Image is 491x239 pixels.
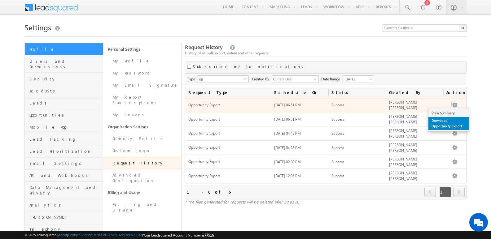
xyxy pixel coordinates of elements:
span: Settings [24,22,51,32]
a: API and Webhooks [25,169,103,181]
span: Opportunity Export [188,103,268,108]
span: [PERSON_NAME] [PERSON_NAME] [389,157,417,167]
span: [DATE] 06:51 PM [274,103,301,107]
span: Success [331,103,344,107]
a: My Report Subscriptions [103,91,182,109]
span: Success [331,145,344,150]
span: [DATE] 04:45 PM [274,131,301,136]
span: Opportunity Export [188,117,268,122]
a: Email Settings [25,157,103,169]
a: Data Management and Privacy [25,181,103,199]
a: Opportunities [25,109,103,121]
span: All [198,76,243,83]
a: Mobile App [25,121,103,133]
label: Subscribe me to notifications [193,64,306,69]
a: Organization Settings [103,121,182,133]
span: Lead Prioritization [29,148,101,154]
span: [PERSON_NAME] [PERSON_NAME] [389,128,417,139]
a: Profile [25,43,103,55]
span: select [243,77,248,80]
a: Billing and Usage [103,187,182,198]
div: All [198,75,249,83]
div: 1 - 6 of 6 [187,188,230,195]
a: Created By [386,87,443,98]
span: Opportunity Export [188,173,268,179]
a: My Leaves [103,109,182,121]
span: [PERSON_NAME] [29,214,101,220]
span: [DATE] 02:30 PM [274,160,301,164]
span: Analytics [29,202,101,208]
a: Security [25,73,103,85]
a: Telephony [25,223,103,235]
span: Accounts [29,88,101,94]
span: prev [424,187,436,197]
a: My Email Signature [103,79,182,91]
a: Billing and Usage [103,198,182,216]
span: API and Webhooks [29,173,101,178]
a: Acceptable Use [119,233,142,237]
div: History of all bulk export, delete and other requests [185,50,467,56]
a: [PERSON_NAME] [25,211,103,223]
span: [DATE] [343,76,372,82]
input: Search Settings [383,24,467,32]
span: Email Settings [29,160,101,166]
a: Company Profile [103,133,182,145]
span: © 2025 LeadSquared | | | | | [24,232,214,238]
span: [PERSON_NAME] [PERSON_NAME] [389,171,417,181]
a: [DATE] [343,75,374,83]
a: Show All Items [310,76,318,82]
a: Request History [103,157,182,169]
span: Success [331,131,344,136]
a: Users and Permissions [25,55,103,73]
span: * The files generated for requests will be deleted after 30 days. [185,199,299,204]
span: Your Leadsquared Account Number is [143,233,214,237]
span: Success [331,173,344,178]
span: Security [29,76,101,82]
span: Success [331,117,344,122]
span: Mobile App [29,124,101,130]
span: Profile [29,46,101,52]
span: Success [331,160,344,164]
a: View Summary [428,109,469,117]
a: Personal Settings [103,43,182,55]
span: Created By [252,75,272,82]
a: Lead Tracking [25,133,103,145]
a: Download Opportunity Export [428,117,469,130]
a: My Password [103,67,182,79]
a: Custom Logo [103,145,182,157]
span: Data Management and Privacy [29,185,101,196]
a: Advanced Configuration [103,169,182,187]
a: Status [328,87,386,98]
span: 77516 [204,233,214,237]
a: Analytics [25,199,103,211]
span: [DATE] 12:08 PM [274,173,301,178]
span: Users and Permissions [29,58,101,70]
a: next [453,187,465,197]
span: Lead Tracking [29,136,101,142]
span: 1 [440,187,451,197]
a: prev [424,187,436,197]
span: Telephony [29,226,101,232]
span: [DATE] 04:28 PM [274,145,301,150]
a: Terms of Service [94,233,118,237]
a: My Profile [103,55,182,67]
span: [DATE] 06:51 PM [274,117,301,122]
span: Leads [29,100,101,106]
a: Contact Support [68,233,93,237]
a: Leads [25,97,103,109]
input: Type to Search [272,75,319,83]
span: Opportunity Export [188,131,268,136]
a: Schedule On [271,87,328,98]
a: Lead Prioritization [25,145,103,157]
a: About [58,233,67,237]
span: Opportunities [29,112,101,118]
span: Actions [443,87,466,98]
a: Request Type [185,87,271,98]
span: Request History [185,44,223,51]
span: Date Range [321,75,343,82]
span: [PERSON_NAME] [PERSON_NAME] [389,100,417,110]
span: Type [187,75,198,82]
span: [PERSON_NAME] [PERSON_NAME] [389,143,417,153]
span: Opportunity Export [188,145,268,150]
span: Opportunity Export [188,159,268,164]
